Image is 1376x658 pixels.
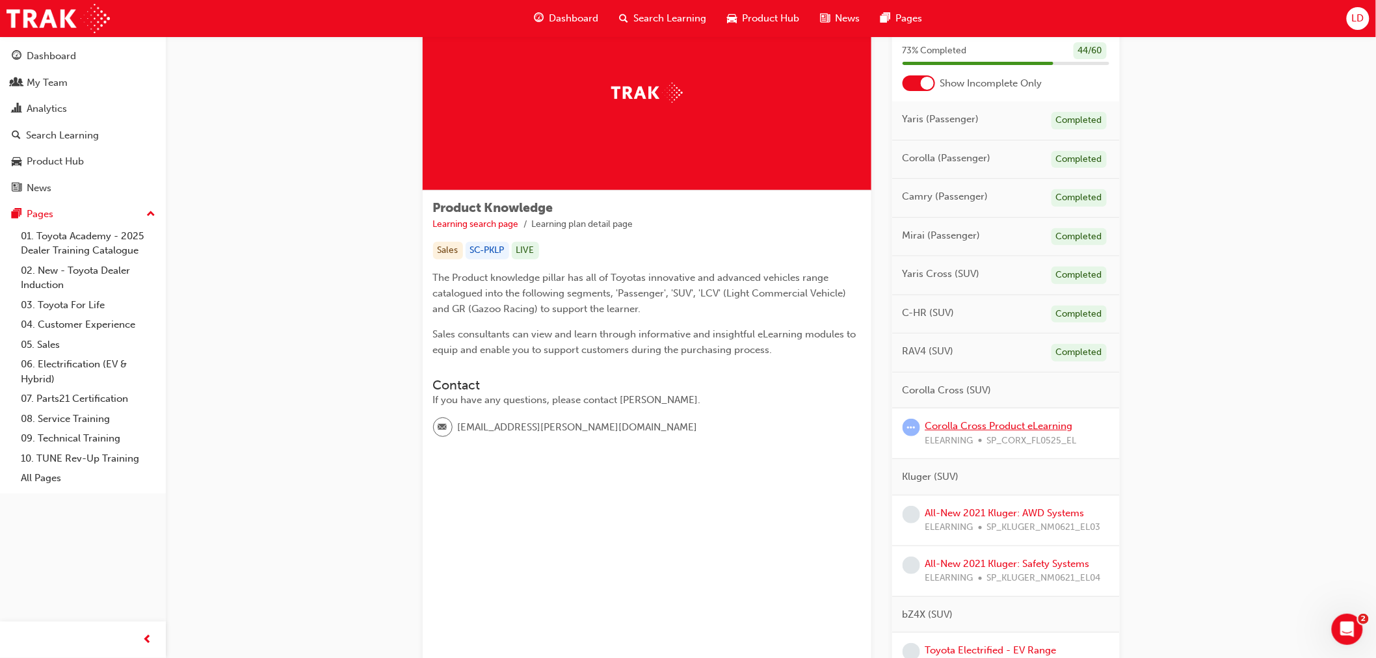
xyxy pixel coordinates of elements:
[903,306,955,321] span: C-HR (SUV)
[1352,11,1364,26] span: LD
[27,154,84,169] div: Product Hub
[925,507,1085,519] a: All-New 2021 Kluger: AWD Systems
[16,295,161,315] a: 03. Toyota For Life
[871,5,933,32] a: pages-iconPages
[16,389,161,409] a: 07. Parts21 Certification
[27,207,53,222] div: Pages
[903,383,992,398] span: Corolla Cross (SUV)
[903,557,920,574] span: learningRecordVerb_NONE-icon
[717,5,810,32] a: car-iconProduct Hub
[5,150,161,174] a: Product Hub
[925,520,973,535] span: ELEARNING
[5,97,161,121] a: Analytics
[1052,306,1107,323] div: Completed
[940,76,1042,91] span: Show Incomplete Only
[903,151,991,166] span: Corolla (Passenger)
[620,10,629,27] span: search-icon
[7,4,110,33] img: Trak
[1052,267,1107,284] div: Completed
[5,124,161,148] a: Search Learning
[12,209,21,220] span: pages-icon
[1052,112,1107,129] div: Completed
[12,130,21,142] span: search-icon
[903,228,981,243] span: Mirai (Passenger)
[524,5,609,32] a: guage-iconDashboard
[903,607,953,622] span: bZ4X (SUV)
[903,344,954,359] span: RAV4 (SUV)
[903,469,959,484] span: Kluger (SUV)
[512,242,539,259] div: LIVE
[433,218,519,230] a: Learning search page
[16,354,161,389] a: 06. Electrification (EV & Hybrid)
[925,558,1090,570] a: All-New 2021 Kluger: Safety Systems
[634,11,707,26] span: Search Learning
[925,644,1057,656] a: Toyota Electrified - EV Range
[728,10,737,27] span: car-icon
[903,44,967,59] span: 73 % Completed
[5,202,161,226] button: Pages
[5,176,161,200] a: News
[1052,151,1107,168] div: Completed
[903,506,920,523] span: learningRecordVerb_NONE-icon
[16,468,161,488] a: All Pages
[16,428,161,449] a: 09. Technical Training
[821,10,830,27] span: news-icon
[549,11,599,26] span: Dashboard
[12,103,21,115] span: chart-icon
[836,11,860,26] span: News
[433,272,849,315] span: The Product knowledge pillar has all of Toyotas innovative and advanced vehicles range catalogued...
[5,71,161,95] a: My Team
[896,11,923,26] span: Pages
[611,83,683,103] img: Trak
[27,181,51,196] div: News
[27,49,76,64] div: Dashboard
[12,77,21,89] span: people-icon
[903,267,980,282] span: Yaris Cross (SUV)
[743,11,800,26] span: Product Hub
[987,520,1101,535] span: SP_KLUGER_NM0621_EL03
[433,200,553,215] span: Product Knowledge
[12,183,21,194] span: news-icon
[5,44,161,68] a: Dashboard
[458,420,698,435] span: [EMAIL_ADDRESS][PERSON_NAME][DOMAIN_NAME]
[27,101,67,116] div: Analytics
[146,206,155,223] span: up-icon
[903,189,988,204] span: Camry (Passenger)
[12,156,21,168] span: car-icon
[16,315,161,335] a: 04. Customer Experience
[925,571,973,586] span: ELEARNING
[1347,7,1369,30] button: LD
[16,226,161,261] a: 01. Toyota Academy - 2025 Dealer Training Catalogue
[27,75,68,90] div: My Team
[987,434,1077,449] span: SP_CORX_FL0525_EL
[903,419,920,436] span: learningRecordVerb_ATTEMPT-icon
[16,261,161,295] a: 02. New - Toyota Dealer Induction
[433,328,859,356] span: Sales consultants can view and learn through informative and insightful eLearning modules to equi...
[532,217,633,232] li: Learning plan detail page
[1052,228,1107,246] div: Completed
[810,5,871,32] a: news-iconNews
[535,10,544,27] span: guage-icon
[881,10,891,27] span: pages-icon
[12,51,21,62] span: guage-icon
[925,420,1073,432] a: Corolla Cross Product eLearning
[1332,614,1363,645] iframe: Intercom live chat
[609,5,717,32] a: search-iconSearch Learning
[5,42,161,202] button: DashboardMy TeamAnalyticsSearch LearningProduct HubNews
[925,434,973,449] span: ELEARNING
[16,335,161,355] a: 05. Sales
[1052,344,1107,362] div: Completed
[466,242,509,259] div: SC-PKLP
[26,128,99,143] div: Search Learning
[1358,614,1369,624] span: 2
[16,409,161,429] a: 08. Service Training
[987,571,1101,586] span: SP_KLUGER_NM0621_EL04
[433,378,861,393] h3: Contact
[438,419,447,436] span: email-icon
[16,449,161,469] a: 10. TUNE Rev-Up Training
[433,393,861,408] div: If you have any questions, please contact [PERSON_NAME].
[1074,42,1107,60] div: 44 / 60
[903,112,979,127] span: Yaris (Passenger)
